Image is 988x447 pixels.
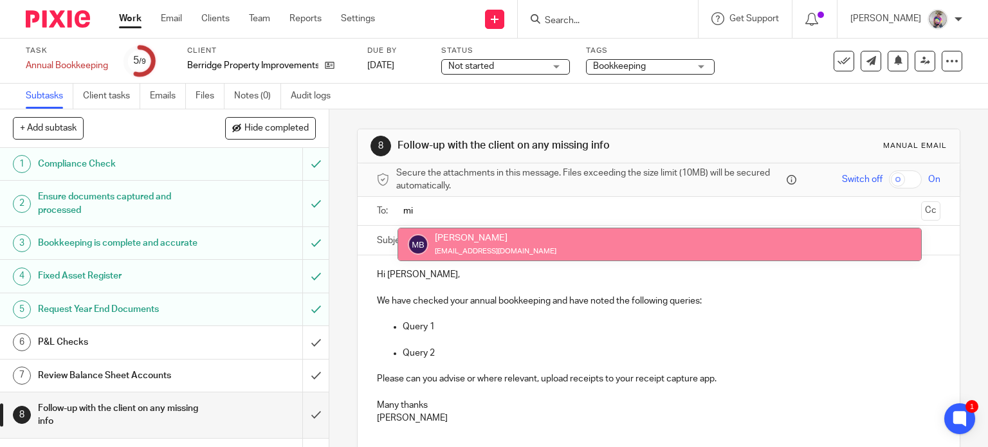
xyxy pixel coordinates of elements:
[38,399,206,432] h1: Follow-up with the client on any missing info
[38,300,206,319] h1: Request Year End Documents
[83,84,140,109] a: Client tasks
[396,167,784,193] span: Secure the attachments in this message. Files exceeding the size limit (10MB) will be secured aut...
[965,400,978,413] div: 1
[403,347,941,360] p: Query 2
[119,12,142,25] a: Work
[38,366,206,385] h1: Review Balance Sheet Accounts
[196,84,224,109] a: Files
[13,300,31,318] div: 5
[26,10,90,28] img: Pixie
[244,123,309,134] span: Hide completed
[13,234,31,252] div: 3
[544,15,659,27] input: Search
[38,154,206,174] h1: Compliance Check
[586,46,715,56] label: Tags
[26,46,108,56] label: Task
[883,141,947,151] div: Manual email
[367,61,394,70] span: [DATE]
[408,234,428,255] img: svg%3E
[13,155,31,173] div: 1
[161,12,182,25] a: Email
[234,84,281,109] a: Notes (0)
[26,59,108,72] div: Annual Bookkeeping
[441,46,570,56] label: Status
[187,46,351,56] label: Client
[187,59,318,72] p: Berridge Property Improvements Ltd
[13,333,31,351] div: 6
[13,406,31,424] div: 8
[38,187,206,220] h1: Ensure documents captured and processed
[150,84,186,109] a: Emails
[377,268,941,281] p: Hi [PERSON_NAME],
[13,117,84,139] button: + Add subtask
[38,233,206,253] h1: Bookkeeping is complete and accurate
[26,84,73,109] a: Subtasks
[13,268,31,286] div: 4
[593,62,646,71] span: Bookkeeping
[435,248,556,255] small: [EMAIL_ADDRESS][DOMAIN_NAME]
[398,139,686,152] h1: Follow-up with the client on any missing info
[448,62,494,71] span: Not started
[435,232,556,244] div: [PERSON_NAME]
[377,234,410,247] label: Subject:
[928,173,940,186] span: On
[291,84,340,109] a: Audit logs
[377,360,941,386] p: Please can you advise or where relevant, upload receipts to your receipt capture app.
[850,12,921,25] p: [PERSON_NAME]
[377,412,941,424] p: [PERSON_NAME]
[341,12,375,25] a: Settings
[842,173,883,186] span: Switch off
[377,295,941,321] p: We have checked your annual bookkeeping and have noted the following queries:
[729,14,779,23] span: Get Support
[370,136,391,156] div: 8
[289,12,322,25] a: Reports
[201,12,230,25] a: Clients
[377,399,941,412] p: Many thanks
[225,117,316,139] button: Hide completed
[133,53,146,68] div: 5
[921,201,940,221] button: Cc
[249,12,270,25] a: Team
[13,195,31,213] div: 2
[38,266,206,286] h1: Fixed Asset Register
[403,320,941,333] p: Query 1
[139,58,146,65] small: /9
[13,367,31,385] div: 7
[367,46,425,56] label: Due by
[377,205,391,217] label: To:
[38,333,206,352] h1: P&L Checks
[928,9,948,30] img: DBTieDye.jpg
